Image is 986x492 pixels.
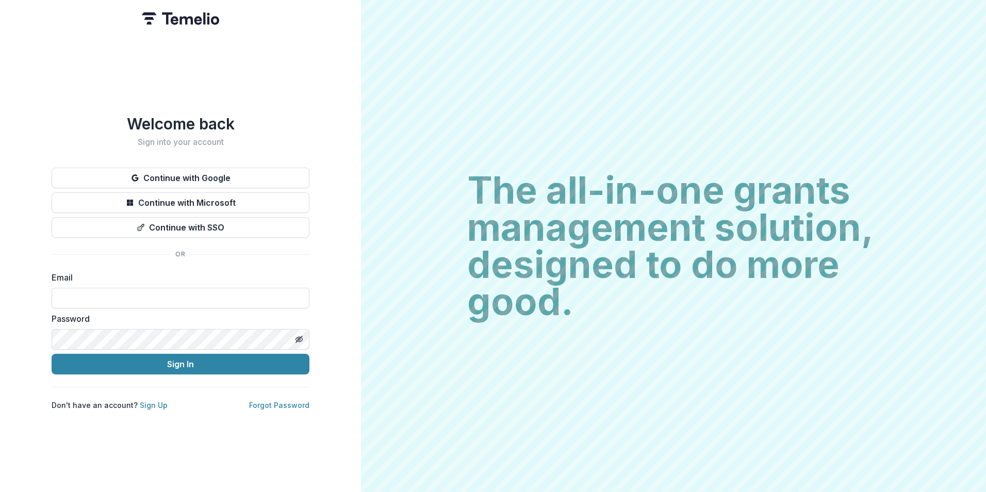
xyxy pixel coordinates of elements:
button: Toggle password visibility [291,331,307,348]
button: Continue with Google [52,168,309,188]
label: Email [52,271,303,284]
a: Sign Up [140,401,168,409]
img: Temelio [142,12,219,25]
p: Don't have an account? [52,400,168,411]
label: Password [52,313,303,325]
a: Forgot Password [249,401,309,409]
button: Continue with SSO [52,217,309,238]
h2: Sign into your account [52,137,309,147]
h1: Welcome back [52,114,309,133]
button: Sign In [52,354,309,374]
button: Continue with Microsoft [52,192,309,213]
